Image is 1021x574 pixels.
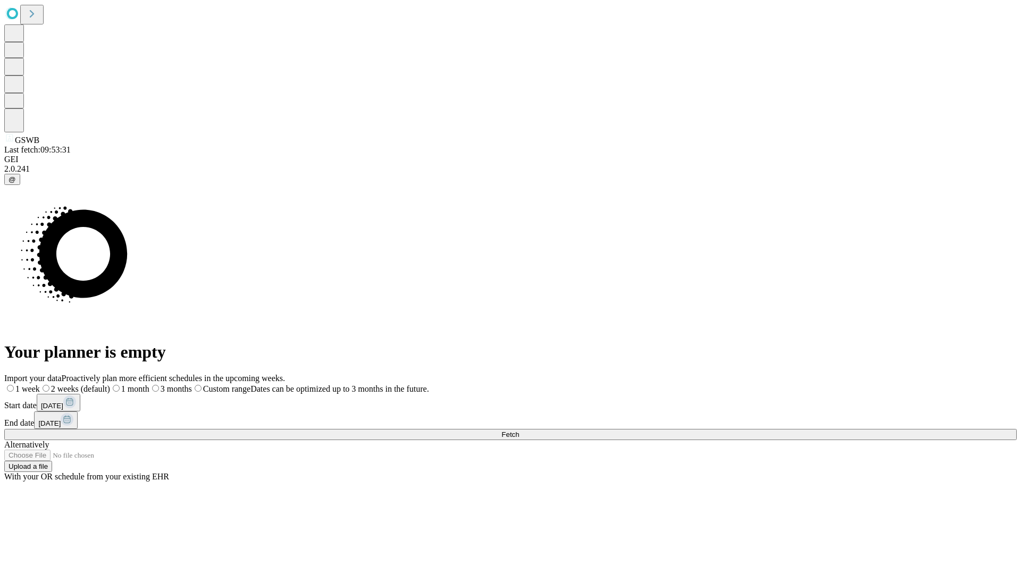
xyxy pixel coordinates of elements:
[4,411,1017,429] div: End date
[41,402,63,410] span: [DATE]
[4,374,62,383] span: Import your data
[38,419,61,427] span: [DATE]
[62,374,285,383] span: Proactively plan more efficient schedules in the upcoming weeks.
[161,384,192,393] span: 3 months
[501,430,519,438] span: Fetch
[4,472,169,481] span: With your OR schedule from your existing EHR
[113,385,120,392] input: 1 month
[7,385,14,392] input: 1 week
[4,394,1017,411] div: Start date
[4,155,1017,164] div: GEI
[4,342,1017,362] h1: Your planner is empty
[9,175,16,183] span: @
[15,136,39,145] span: GSWB
[34,411,78,429] button: [DATE]
[195,385,202,392] input: Custom rangeDates can be optimized up to 3 months in the future.
[4,429,1017,440] button: Fetch
[203,384,250,393] span: Custom range
[51,384,110,393] span: 2 weeks (default)
[152,385,159,392] input: 3 months
[121,384,149,393] span: 1 month
[4,461,52,472] button: Upload a file
[4,164,1017,174] div: 2.0.241
[43,385,49,392] input: 2 weeks (default)
[4,440,49,449] span: Alternatively
[37,394,80,411] button: [DATE]
[4,145,71,154] span: Last fetch: 09:53:31
[250,384,429,393] span: Dates can be optimized up to 3 months in the future.
[15,384,40,393] span: 1 week
[4,174,20,185] button: @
